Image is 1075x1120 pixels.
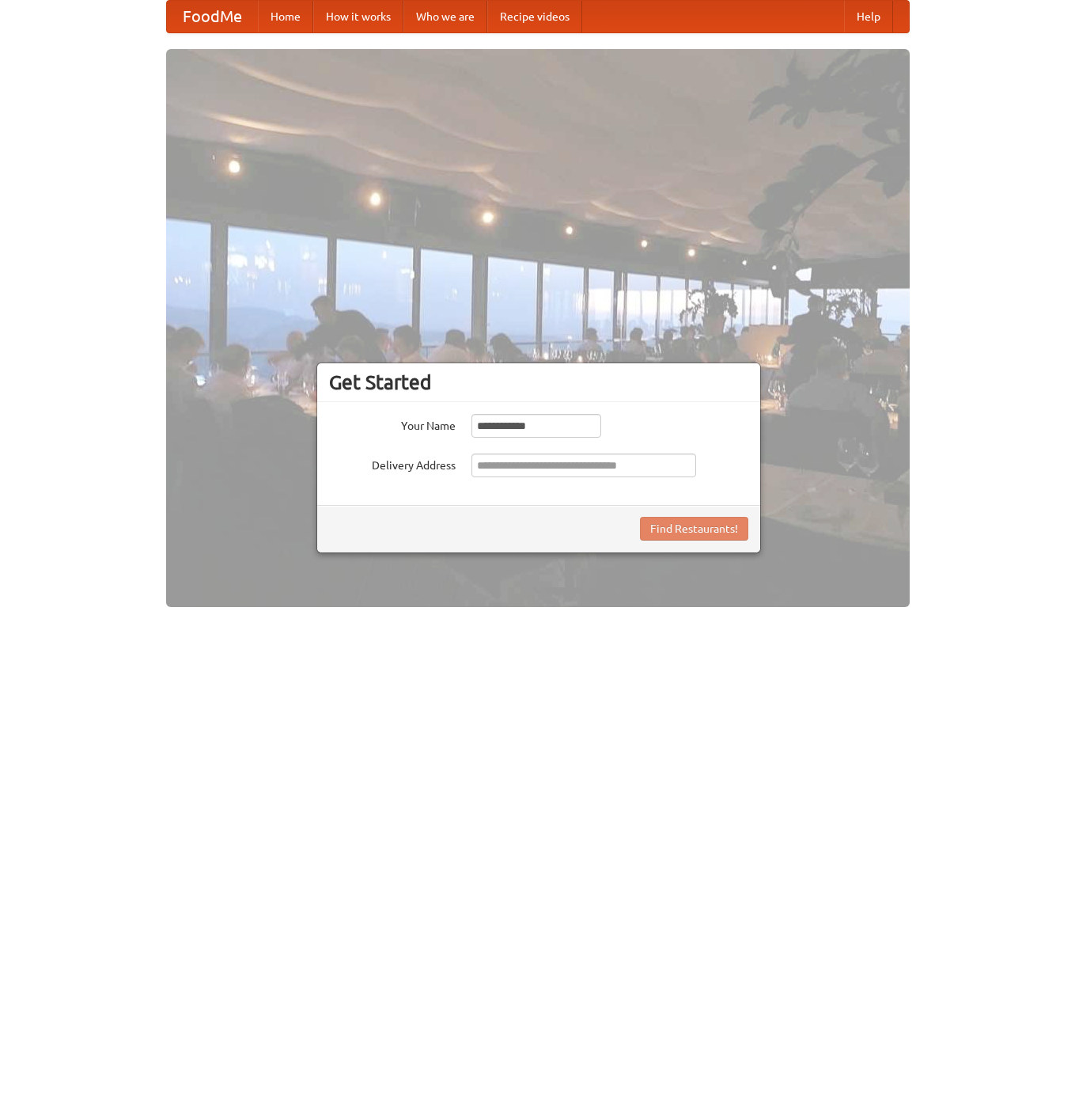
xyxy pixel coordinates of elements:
[329,370,748,394] h3: Get Started
[329,414,456,434] label: Your Name
[258,1,313,32] a: Home
[329,454,456,473] label: Delivery Address
[403,1,487,32] a: Who we are
[487,1,582,32] a: Recipe videos
[844,1,893,32] a: Help
[167,1,258,32] a: FoodMe
[640,517,748,541] button: Find Restaurants!
[313,1,403,32] a: How it works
